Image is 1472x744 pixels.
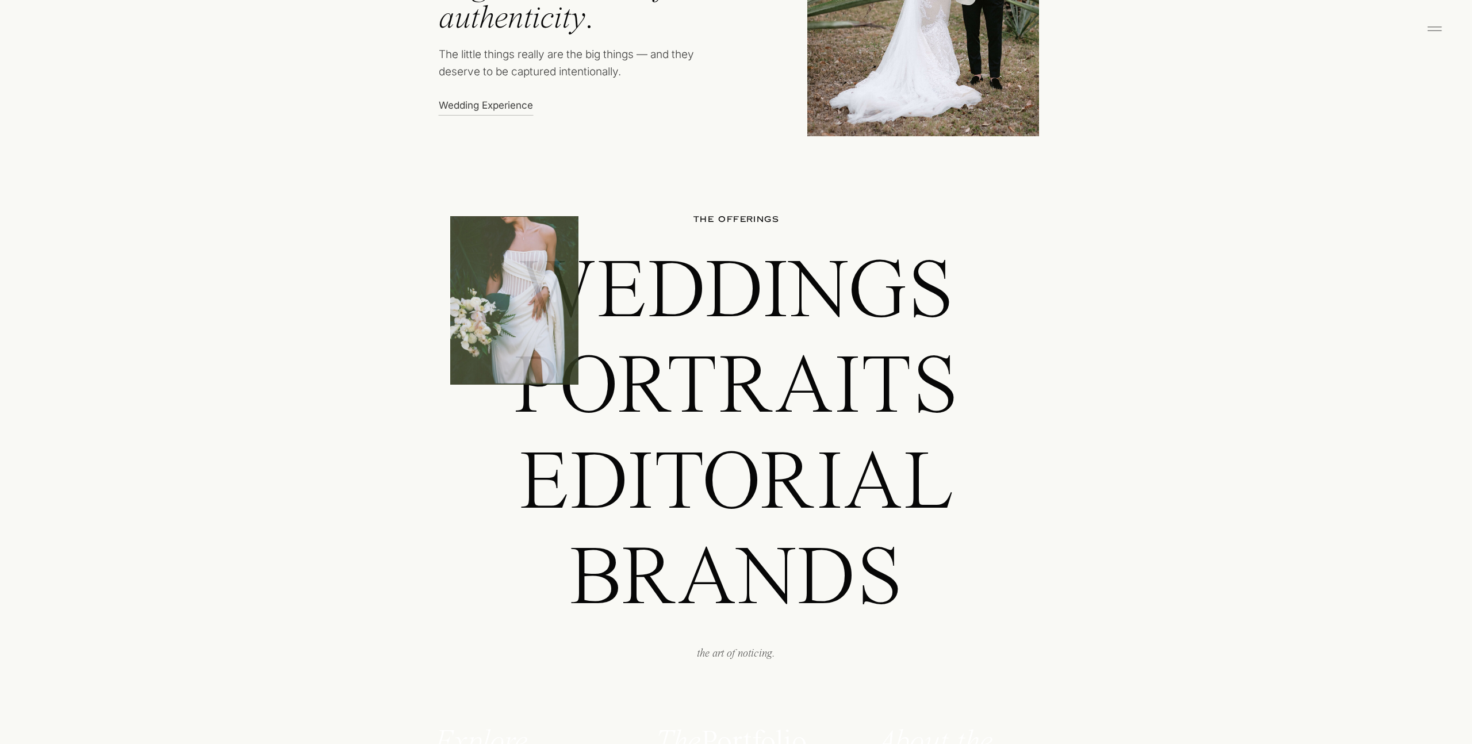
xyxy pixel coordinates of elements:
[658,213,815,227] h2: THE offerings
[415,535,1057,617] p: BRANDS
[439,98,539,110] a: Wedding Experience
[439,46,715,87] p: The little things really are the big things — and they deserve to be captured intentionally.
[415,248,1057,330] p: Weddings
[415,440,1057,521] p: editorial
[697,649,775,659] i: the art of noticing.
[415,344,1057,425] p: Portraits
